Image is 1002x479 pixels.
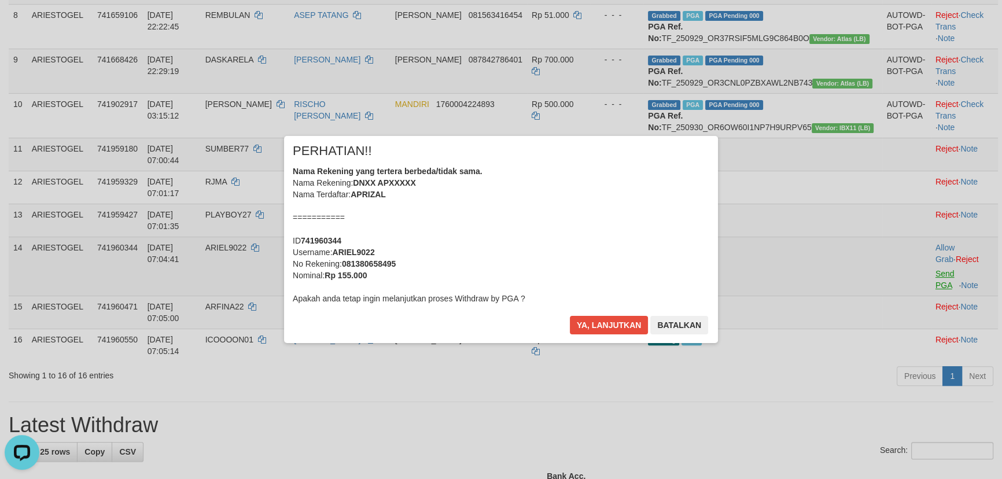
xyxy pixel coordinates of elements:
button: Batalkan [650,316,708,334]
b: 741960344 [301,236,341,245]
b: Nama Rekening yang tertera berbeda/tidak sama. [293,167,482,176]
b: Rp 155.000 [325,271,367,280]
button: Ya, lanjutkan [570,316,649,334]
span: PERHATIAN!! [293,145,372,157]
b: 081380658495 [342,259,396,268]
b: ARIEL9022 [332,248,374,257]
b: DNXX APXXXXX [353,178,415,187]
button: Open LiveChat chat widget [5,5,39,39]
b: APRIZAL [351,190,386,199]
div: Nama Rekening: Nama Terdaftar: =========== ID Username: No Rekening: Nominal: Apakah anda tetap i... [293,165,709,304]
